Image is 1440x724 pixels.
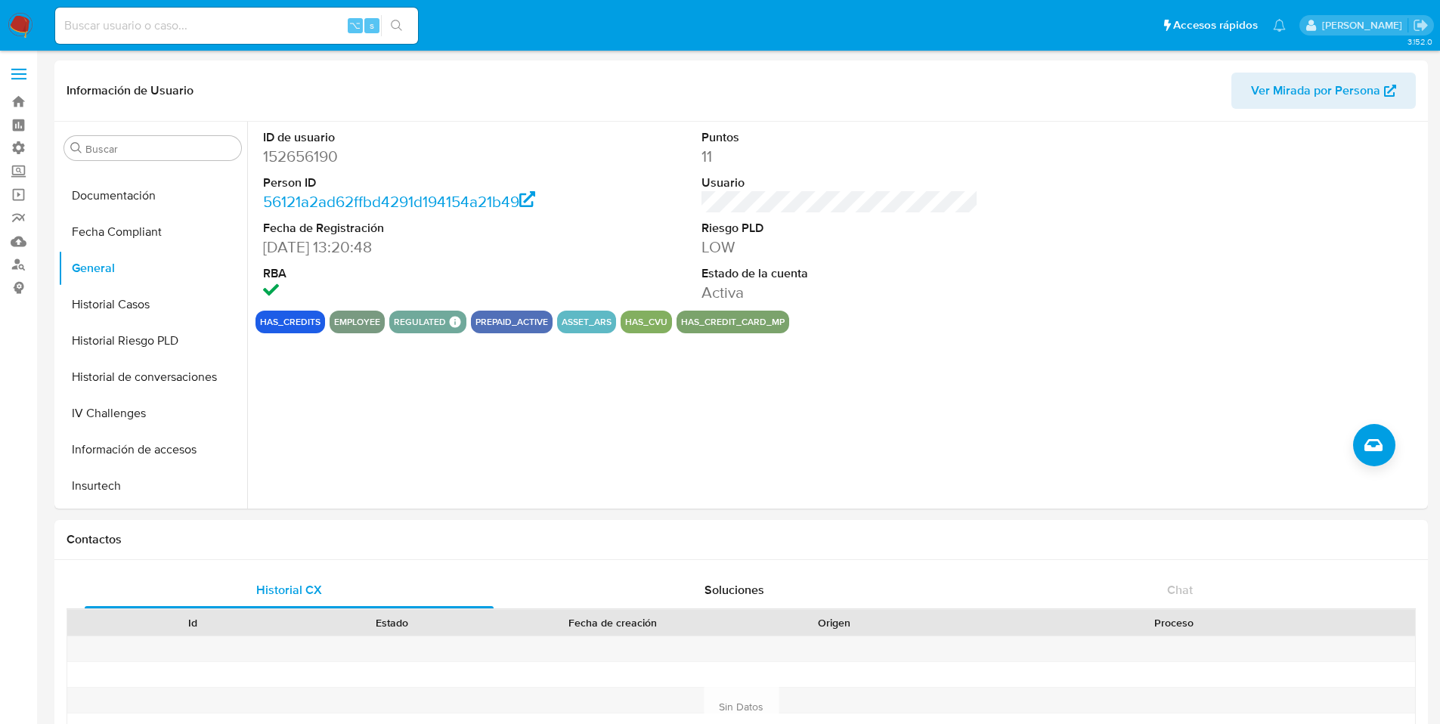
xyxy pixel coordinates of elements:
dd: Activa [701,282,979,303]
input: Buscar [85,142,235,156]
button: Insurtech [58,468,247,504]
h1: Información de Usuario [67,83,194,98]
button: regulated [394,319,446,325]
dt: ID de usuario [263,129,540,146]
button: Fecha Compliant [58,214,247,250]
button: has_credits [260,319,321,325]
a: 56121a2ad62ffbd4291d194154a21b49 [263,190,535,212]
button: has_cvu [625,319,667,325]
button: Información de accesos [58,432,247,468]
button: General [58,250,247,286]
div: Estado [303,615,481,630]
button: IV Challenges [58,395,247,432]
dd: [DATE] 13:20:48 [263,237,540,258]
button: Historial Riesgo PLD [58,323,247,359]
div: Id [104,615,282,630]
button: Historial de conversaciones [58,359,247,395]
div: Fecha de creación [502,615,724,630]
dt: Riesgo PLD [701,220,979,237]
dt: Person ID [263,175,540,191]
dd: LOW [701,237,979,258]
span: Soluciones [705,581,764,599]
div: Proceso [944,615,1404,630]
h1: Contactos [67,532,1416,547]
span: Accesos rápidos [1173,17,1258,33]
button: search-icon [381,15,412,36]
span: Historial CX [256,581,322,599]
dd: 152656190 [263,146,540,167]
span: Ver Mirada por Persona [1251,73,1380,109]
button: Documentación [58,178,247,214]
span: s [370,18,374,32]
span: ⌥ [349,18,361,32]
a: Notificaciones [1273,19,1286,32]
button: has_credit_card_mp [681,319,785,325]
a: Salir [1413,17,1429,33]
input: Buscar usuario o caso... [55,16,418,36]
button: employee [334,319,380,325]
button: asset_ars [562,319,612,325]
dt: RBA [263,265,540,282]
div: Origen [745,615,923,630]
dt: Puntos [701,129,979,146]
p: lautaro.chamorro@mercadolibre.com [1322,18,1407,32]
button: Ver Mirada por Persona [1231,73,1416,109]
button: Historial Casos [58,286,247,323]
button: Inversiones [58,504,247,540]
dd: 11 [701,146,979,167]
dt: Estado de la cuenta [701,265,979,282]
span: Chat [1167,581,1193,599]
dt: Fecha de Registración [263,220,540,237]
button: Buscar [70,142,82,154]
dt: Usuario [701,175,979,191]
button: prepaid_active [475,319,548,325]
